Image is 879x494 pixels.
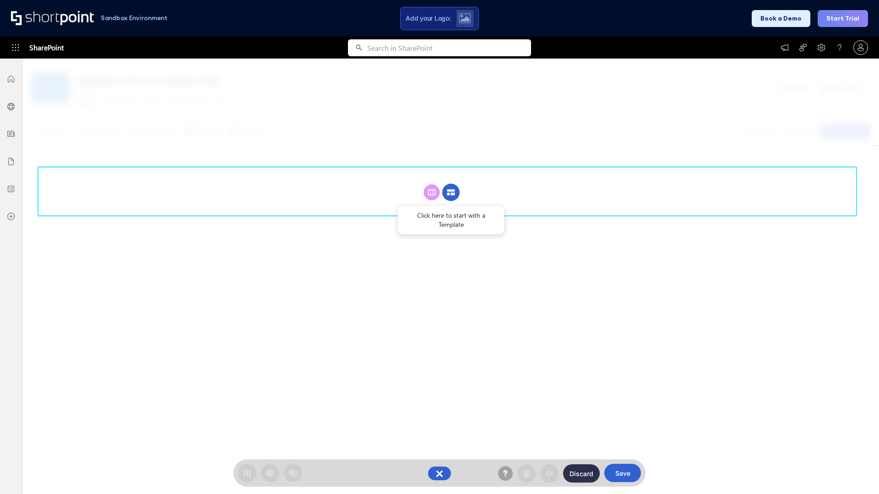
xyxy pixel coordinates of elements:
[752,10,810,27] button: Book a Demo
[29,37,64,59] span: SharePoint
[604,464,641,482] button: Save
[367,39,531,56] input: Search in SharePoint
[459,13,471,23] img: Upload logo
[563,464,600,483] button: Discard
[101,16,168,21] h1: Sandbox Environment
[406,14,450,22] span: Add your Logo:
[818,10,868,27] button: Start Trial
[833,450,879,494] iframe: Chat Widget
